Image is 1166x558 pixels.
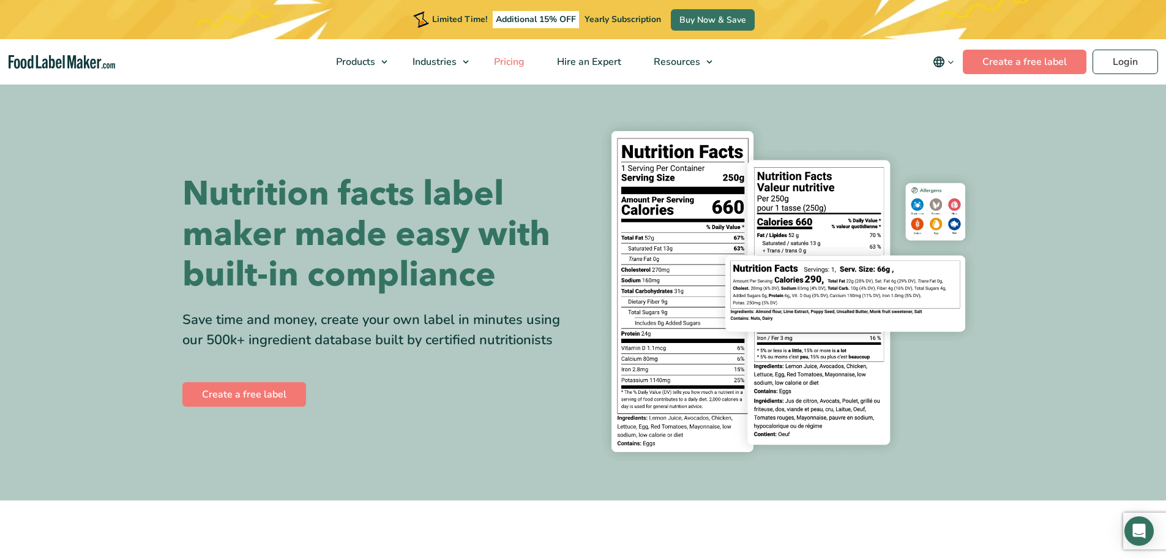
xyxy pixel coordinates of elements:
[638,39,719,85] a: Resources
[332,55,376,69] span: Products
[553,55,622,69] span: Hire an Expert
[963,50,1086,74] a: Create a free label
[397,39,475,85] a: Industries
[182,382,306,407] a: Create a free label
[1093,50,1158,74] a: Login
[409,55,458,69] span: Industries
[182,310,574,350] div: Save time and money, create your own label in minutes using our 500k+ ingredient database built b...
[182,174,574,295] h1: Nutrition facts label maker made easy with built-in compliance
[541,39,635,85] a: Hire an Expert
[493,11,579,28] span: Additional 15% OFF
[585,13,661,25] span: Yearly Subscription
[320,39,394,85] a: Products
[671,9,755,31] a: Buy Now & Save
[490,55,526,69] span: Pricing
[432,13,487,25] span: Limited Time!
[478,39,538,85] a: Pricing
[1124,516,1154,546] div: Open Intercom Messenger
[650,55,701,69] span: Resources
